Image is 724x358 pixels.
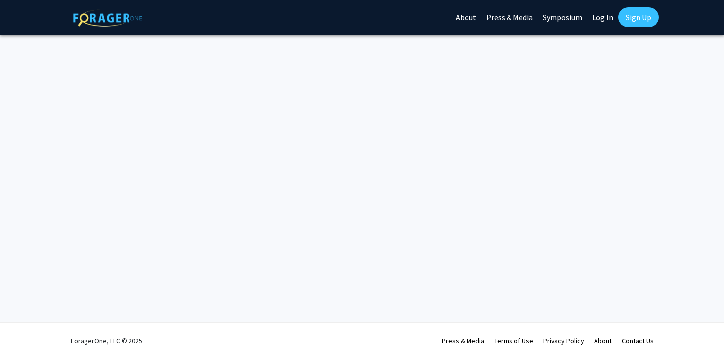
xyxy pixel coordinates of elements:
a: Contact Us [622,336,654,345]
div: ForagerOne, LLC © 2025 [71,323,142,358]
a: Terms of Use [494,336,533,345]
img: ForagerOne Logo [73,9,142,27]
a: About [594,336,612,345]
a: Privacy Policy [543,336,584,345]
a: Sign Up [618,7,659,27]
a: Press & Media [442,336,484,345]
